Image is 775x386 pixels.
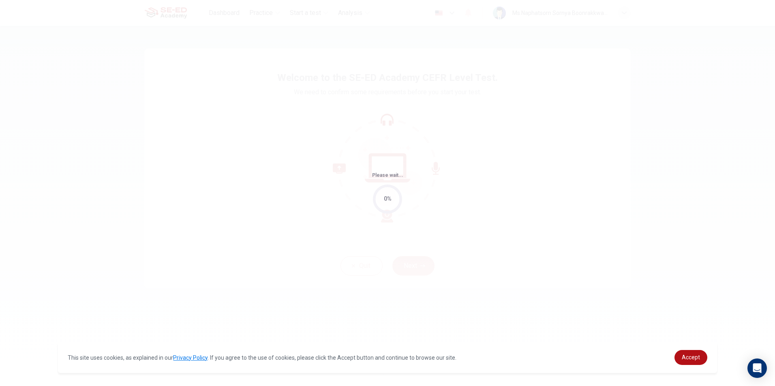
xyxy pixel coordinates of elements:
[384,194,392,204] div: 0%
[682,354,700,361] span: Accept
[173,354,208,361] a: Privacy Policy
[747,358,767,378] div: Open Intercom Messenger
[372,172,403,178] span: Please wait...
[68,354,456,361] span: This site uses cookies, as explained in our . If you agree to the use of cookies, please click th...
[674,350,707,365] a: dismiss cookie message
[58,342,717,373] div: cookieconsent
